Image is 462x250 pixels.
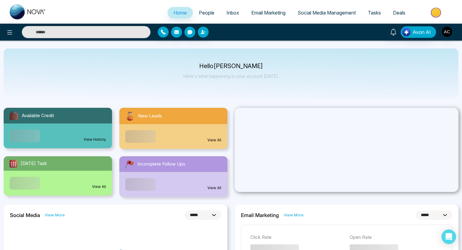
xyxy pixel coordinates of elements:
[116,156,231,197] a: Incomplete Follow UpsView All
[10,4,46,19] img: Nova CRM Logo
[226,10,239,16] span: Inbox
[441,229,456,244] div: Open Intercom Messenger
[138,113,162,120] span: New Leads
[21,160,47,167] span: [DATE] Task
[183,74,279,79] p: Here's what happening in your account [DATE].
[368,10,381,16] span: Tasks
[22,112,54,119] span: Available Credit
[245,7,292,18] a: Email Marketing
[402,28,411,36] img: Lead Flow
[413,28,431,36] span: Avon AI
[362,7,387,18] a: Tasks
[220,7,245,18] a: Inbox
[393,10,405,16] span: Deals
[251,10,285,16] span: Email Marketing
[414,6,458,19] img: Market-place.gif
[137,161,185,168] span: Incomplete Follow Ups
[167,7,193,18] a: Home
[284,212,304,218] a: View More
[241,212,279,218] h2: Email Marketing
[350,234,443,241] p: Open Rate
[199,10,214,16] span: People
[250,234,344,241] p: Click Rate
[401,26,436,38] button: Avon AI
[207,137,221,143] a: View All
[292,7,362,18] a: Social Media Management
[124,159,135,169] img: followUps.svg
[298,10,356,16] span: Social Media Management
[45,212,65,218] a: View More
[8,159,18,168] img: todayTask.svg
[8,110,19,121] img: availableCredit.svg
[84,137,106,142] a: View History
[173,10,187,16] span: Home
[387,7,411,18] a: Deals
[183,64,279,69] p: Hello [PERSON_NAME]
[92,184,106,189] a: View All
[116,108,231,149] a: New LeadsView All
[207,185,221,191] a: View All
[442,27,452,37] img: User Avatar
[124,110,136,122] img: newLeads.svg
[10,212,40,218] h2: Social Media
[193,7,220,18] a: People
